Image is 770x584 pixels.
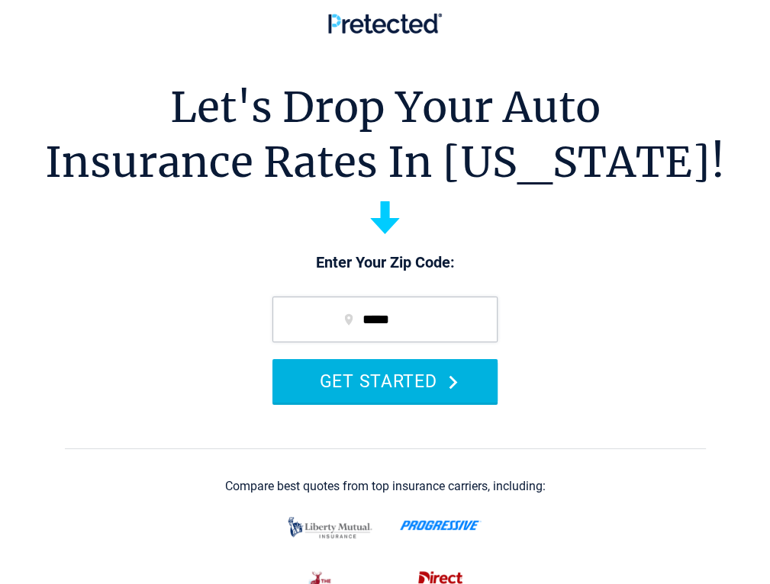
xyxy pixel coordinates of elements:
[272,359,498,403] button: GET STARTED
[328,13,442,34] img: Pretected Logo
[257,252,513,274] p: Enter Your Zip Code:
[45,80,725,190] h1: Let's Drop Your Auto Insurance Rates In [US_STATE]!
[284,509,376,546] img: liberty
[272,297,498,342] input: zip code
[400,520,482,531] img: progressive
[225,480,546,493] div: Compare best quotes from top insurance carriers, including:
